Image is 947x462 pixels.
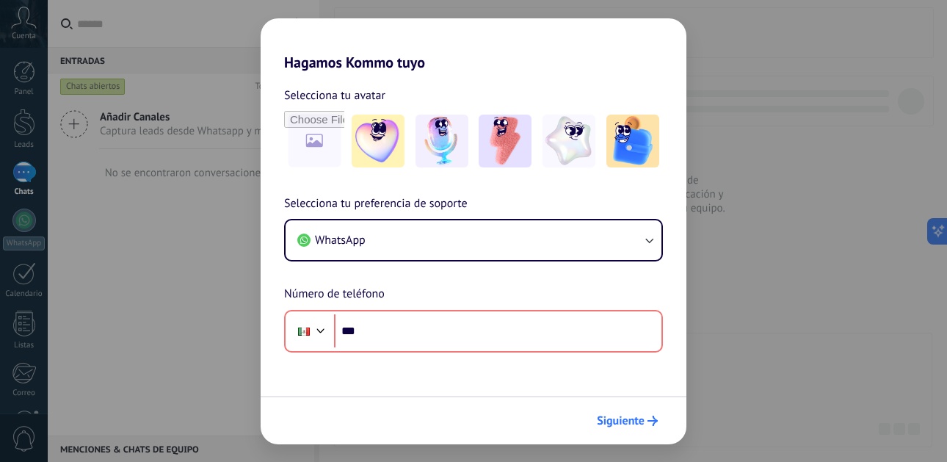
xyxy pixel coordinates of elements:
[284,195,468,214] span: Selecciona tu preferencia de soporte
[284,285,385,304] span: Número de teléfono
[590,408,664,433] button: Siguiente
[284,86,385,105] span: Selecciona tu avatar
[606,115,659,167] img: -5.jpeg
[597,416,645,426] span: Siguiente
[261,18,686,71] h2: Hagamos Kommo tuyo
[286,220,661,260] button: WhatsApp
[352,115,404,167] img: -1.jpeg
[290,316,318,347] div: Mexico: + 52
[479,115,531,167] img: -3.jpeg
[543,115,595,167] img: -4.jpeg
[315,233,366,248] span: WhatsApp
[416,115,468,167] img: -2.jpeg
